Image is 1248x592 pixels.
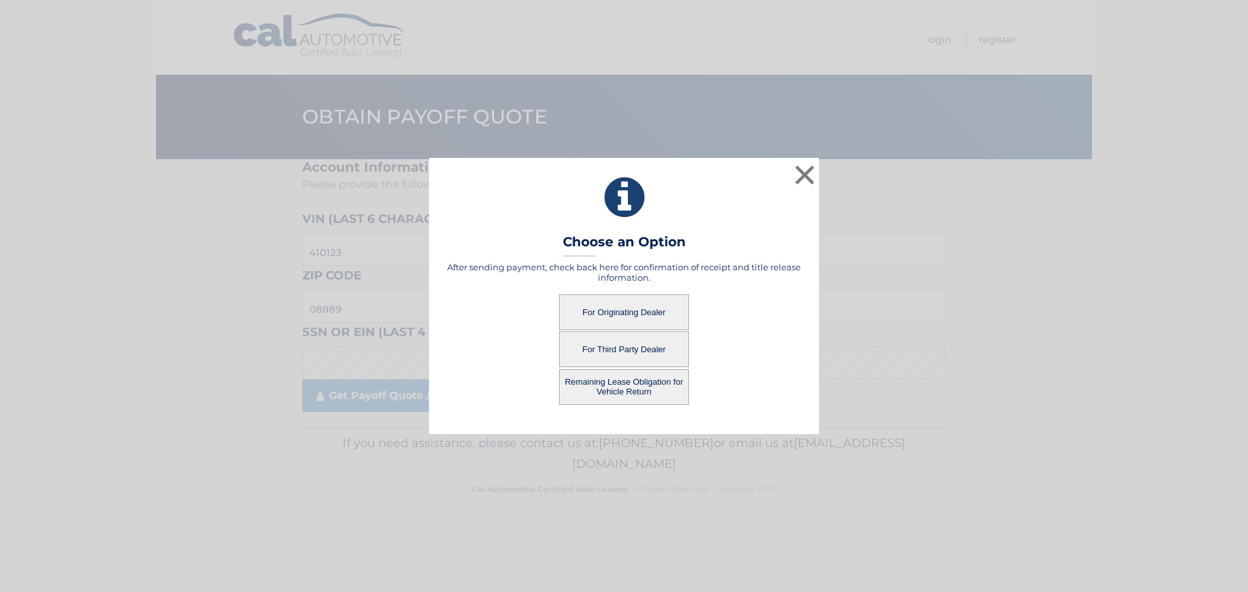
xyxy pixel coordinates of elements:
button: × [792,162,818,188]
button: Remaining Lease Obligation for Vehicle Return [559,369,689,405]
button: For Originating Dealer [559,294,689,330]
h3: Choose an Option [563,234,686,257]
h5: After sending payment, check back here for confirmation of receipt and title release information. [445,262,803,283]
button: For Third Party Dealer [559,331,689,367]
